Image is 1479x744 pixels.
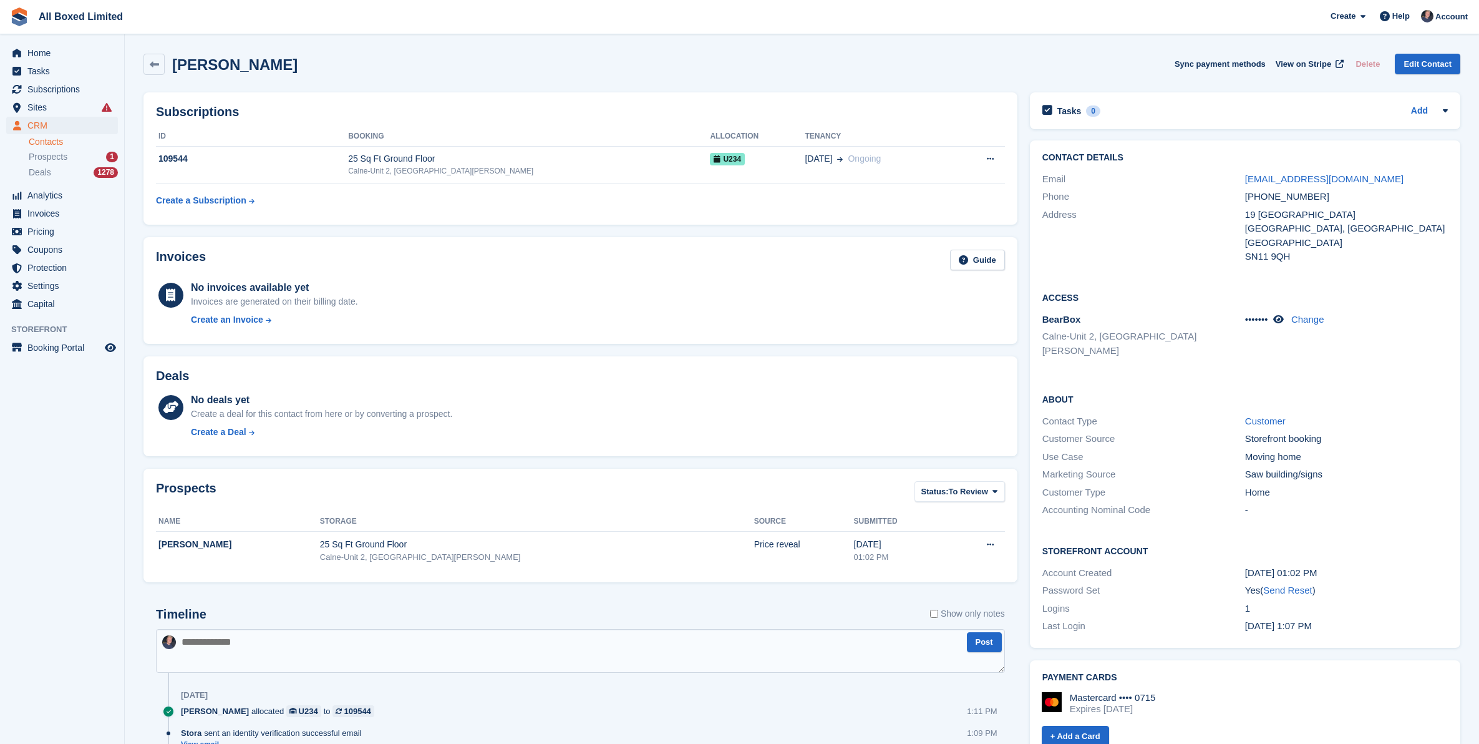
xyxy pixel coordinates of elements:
th: Tenancy [805,127,953,147]
a: menu [6,205,118,222]
a: menu [6,117,118,134]
div: Password Set [1042,584,1245,598]
h2: Subscriptions [156,105,1005,119]
div: 01:02 PM [854,551,948,564]
a: 109544 [332,705,374,717]
h2: Invoices [156,250,206,270]
div: Customer Type [1042,486,1245,500]
button: Post [967,632,1002,653]
span: Capital [27,295,102,313]
a: Send Reset [1263,585,1312,595]
button: Delete [1350,54,1385,74]
img: Mastercard Logo [1042,692,1062,712]
input: Show only notes [930,607,938,620]
span: ( ) [1260,585,1315,595]
span: Analytics [27,187,102,204]
div: Last Login [1042,619,1245,634]
div: sent an identity verification successful email [181,727,367,739]
th: ID [156,127,348,147]
span: Protection [27,259,102,277]
div: Home [1245,486,1448,500]
div: Email [1042,172,1245,187]
span: To Review [949,486,988,498]
h2: Deals [156,369,189,383]
span: Settings [27,277,102,295]
a: Preview store [103,340,118,355]
a: View on Stripe [1271,54,1346,74]
div: 1 [106,152,118,162]
a: menu [6,99,118,116]
div: Create a Deal [191,426,246,439]
div: 25 Sq Ft Ground Floor [348,152,710,165]
div: U234 [299,705,318,717]
a: All Boxed Limited [34,6,128,27]
span: Deals [29,167,51,179]
div: Yes [1245,584,1448,598]
div: Contact Type [1042,414,1245,429]
div: 1278 [94,167,118,178]
h2: About [1042,393,1448,405]
span: Home [27,44,102,62]
a: menu [6,259,118,277]
a: menu [6,241,118,258]
div: 1 [1245,602,1448,616]
a: Create a Deal [191,426,452,439]
div: No invoices available yet [191,280,358,295]
a: menu [6,277,118,295]
div: Logins [1042,602,1245,616]
a: menu [6,223,118,240]
li: Calne-Unit 2, [GEOGRAPHIC_DATA][PERSON_NAME] [1042,330,1245,358]
div: Create a deal for this contact from here or by converting a prospect. [191,408,452,421]
span: ••••••• [1245,314,1268,325]
a: Customer [1245,416,1286,426]
span: Subscriptions [27,81,102,98]
div: 19 [GEOGRAPHIC_DATA] [1245,208,1448,222]
time: 2025-09-22 12:07:02 UTC [1245,620,1312,631]
a: Create an Invoice [191,313,358,326]
a: menu [6,44,118,62]
h2: Prospects [156,481,216,504]
th: Name [156,512,320,532]
span: Sites [27,99,102,116]
div: 0 [1086,105,1100,117]
a: Edit Contact [1395,54,1460,74]
button: Status: To Review [914,481,1005,502]
div: Create an Invoice [191,313,263,326]
i: Smart entry sync failures have occurred [102,102,112,112]
span: Account [1435,11,1468,23]
span: Ongoing [848,154,881,164]
div: [PHONE_NUMBER] [1245,190,1448,204]
div: SN11 9QH [1245,250,1448,264]
div: Use Case [1042,450,1245,464]
a: menu [6,62,118,80]
div: Calne-Unit 2, [GEOGRAPHIC_DATA][PERSON_NAME] [320,551,754,564]
img: stora-icon-8386f47178a22dfd0bd8f6a31ec36ba5ce8667c1dd55bd0f319d3a0aa187defe.svg [10,7,29,26]
span: [DATE] [805,152,832,165]
div: Mastercard •••• 0715 [1070,692,1156,703]
img: Dan Goss [1421,10,1433,22]
a: Change [1291,314,1324,325]
h2: Storefront Account [1042,544,1448,557]
a: menu [6,295,118,313]
div: No deals yet [191,393,452,408]
th: Source [754,512,854,532]
div: [GEOGRAPHIC_DATA], [GEOGRAPHIC_DATA] [1245,222,1448,236]
a: Contacts [29,136,118,148]
div: 1:11 PM [967,705,997,717]
div: Marketing Source [1042,467,1245,482]
a: U234 [286,705,321,717]
div: Expires [DATE] [1070,703,1156,715]
h2: Payment cards [1042,673,1448,683]
div: 109544 [156,152,348,165]
div: Account Created [1042,566,1245,580]
a: Deals 1278 [29,166,118,179]
h2: Tasks [1057,105,1082,117]
div: Address [1042,208,1245,264]
span: BearBox [1042,314,1081,325]
span: Prospects [29,151,67,163]
div: Storefront booking [1245,432,1448,446]
label: Show only notes [930,607,1005,620]
span: Storefront [11,323,124,336]
img: Dan Goss [162,635,176,649]
span: View on Stripe [1276,58,1331,71]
